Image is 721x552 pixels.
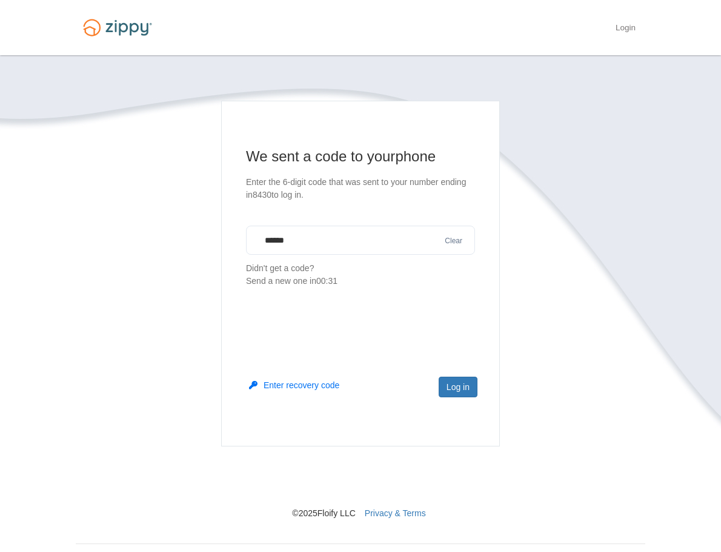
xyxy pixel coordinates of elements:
[246,147,475,166] h1: We sent a code to your phone
[249,379,339,391] button: Enter recovery code
[246,176,475,201] p: Enter the 6-digit code that was sent to your number ending in 8430 to log in.
[246,275,475,288] div: Send a new one in 00:31
[76,13,159,42] img: Logo
[439,377,477,397] button: Log in
[441,235,466,247] button: Clear
[616,23,636,35] a: Login
[246,262,475,288] p: Didn't get a code?
[76,446,645,519] nav: © 2025 Floify LLC
[365,508,426,518] a: Privacy & Terms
